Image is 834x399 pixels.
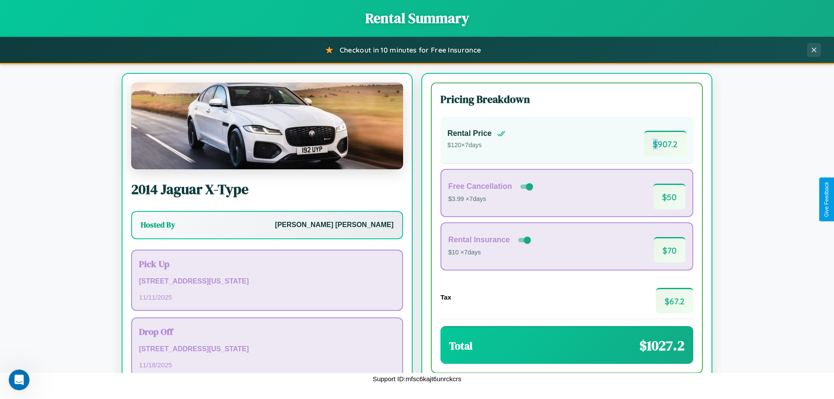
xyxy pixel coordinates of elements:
[644,131,686,156] span: $ 907.2
[340,46,481,54] span: Checkout in 10 minutes for Free Insurance
[448,194,535,205] p: $3.99 × 7 days
[447,140,506,151] p: $ 120 × 7 days
[654,237,685,263] span: $ 70
[448,235,510,244] h4: Rental Insurance
[448,247,533,258] p: $10 × 7 days
[139,359,395,371] p: 11 / 18 / 2025
[141,220,175,230] h3: Hosted By
[449,339,473,353] h3: Total
[9,9,825,28] h1: Rental Summary
[440,92,693,106] h3: Pricing Breakdown
[440,293,451,301] h4: Tax
[447,129,492,138] h4: Rental Price
[275,219,394,231] p: [PERSON_NAME] [PERSON_NAME]
[639,336,685,355] span: $ 1027.2
[139,343,395,356] p: [STREET_ADDRESS][US_STATE]
[656,288,693,313] span: $ 67.2
[824,182,830,217] div: Give Feedback
[448,182,512,191] h4: Free Cancellation
[139,291,395,303] p: 11 / 11 / 2025
[139,275,395,288] p: [STREET_ADDRESS][US_STATE]
[139,325,395,338] h3: Drop Off
[131,82,403,169] img: Jaguar X-Type
[653,184,685,209] span: $ 50
[139,257,395,270] h3: Pick Up
[373,373,461,385] p: Support ID: mfsc6kajt6unrckcrs
[9,369,30,390] iframe: Intercom live chat
[131,180,403,199] h2: 2014 Jaguar X-Type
